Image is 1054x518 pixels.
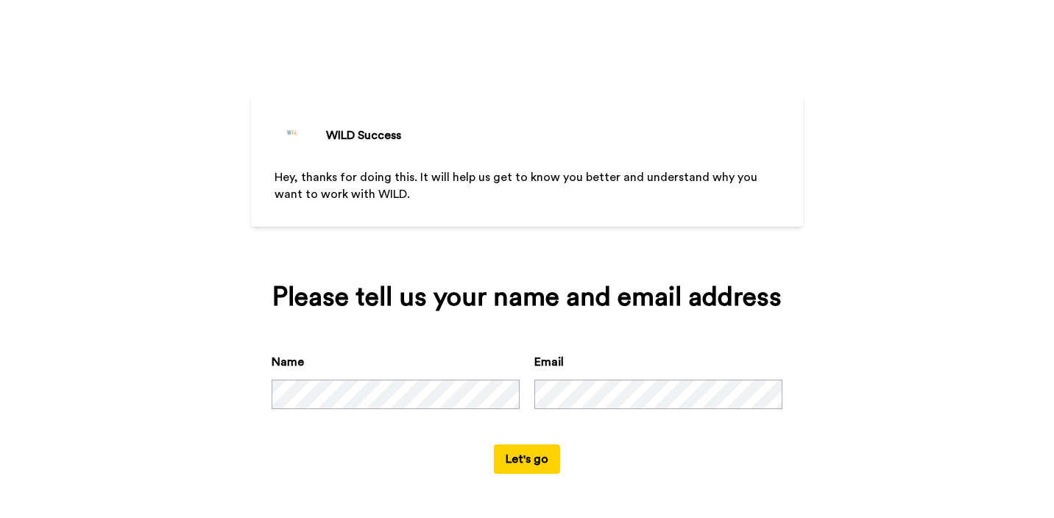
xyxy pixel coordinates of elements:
[534,353,564,371] label: Email
[272,283,782,312] div: Please tell us your name and email address
[494,444,560,474] button: Let's go
[326,127,401,144] div: WILD Success
[275,171,760,200] span: Hey, thanks for doing this. It will help us get to know you better and understand why you want to...
[272,353,304,371] label: Name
